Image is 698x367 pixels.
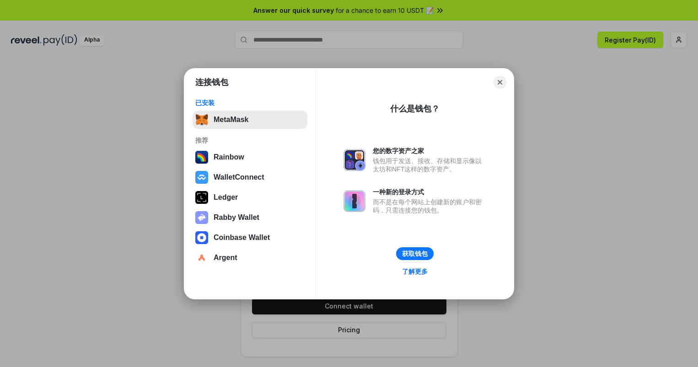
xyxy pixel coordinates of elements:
img: svg+xml,%3Csvg%20width%3D%2228%22%20height%3D%2228%22%20viewBox%3D%220%200%2028%2028%22%20fill%3D... [195,171,208,184]
button: Close [494,76,506,89]
img: svg+xml,%3Csvg%20fill%3D%22none%22%20height%3D%2233%22%20viewBox%3D%220%200%2035%2033%22%20width%... [195,113,208,126]
h1: 连接钱包 [195,77,228,88]
div: 获取钱包 [402,250,428,258]
button: Ledger [193,188,307,207]
div: 钱包用于发送、接收、存储和显示像以太坊和NFT这样的数字资产。 [373,157,486,173]
div: Ledger [214,193,238,202]
div: 一种新的登录方式 [373,188,486,196]
div: 什么是钱包？ [390,103,440,114]
div: Rabby Wallet [214,213,259,222]
div: MetaMask [214,116,248,124]
div: Coinbase Wallet [214,234,270,242]
a: 了解更多 [397,266,433,277]
div: WalletConnect [214,173,264,181]
button: WalletConnect [193,168,307,186]
button: Argent [193,249,307,267]
img: svg+xml,%3Csvg%20xmlns%3D%22http%3A%2F%2Fwww.w3.org%2F2000%2Fsvg%22%20fill%3D%22none%22%20viewBox... [344,149,365,171]
div: Rainbow [214,153,244,161]
div: 而不是在每个网站上创建新的账户和密码，只需连接您的钱包。 [373,198,486,214]
button: Rabby Wallet [193,208,307,227]
div: 了解更多 [402,267,428,276]
div: 已安装 [195,99,305,107]
button: MetaMask [193,111,307,129]
div: Argent [214,254,237,262]
button: 获取钱包 [396,247,434,260]
img: svg+xml,%3Csvg%20width%3D%2228%22%20height%3D%2228%22%20viewBox%3D%220%200%2028%2028%22%20fill%3D... [195,231,208,244]
div: 推荐 [195,136,305,144]
img: svg+xml,%3Csvg%20xmlns%3D%22http%3A%2F%2Fwww.w3.org%2F2000%2Fsvg%22%20fill%3D%22none%22%20viewBox... [344,190,365,212]
img: svg+xml,%3Csvg%20xmlns%3D%22http%3A%2F%2Fwww.w3.org%2F2000%2Fsvg%22%20fill%3D%22none%22%20viewBox... [195,211,208,224]
div: 您的数字资产之家 [373,147,486,155]
img: svg+xml,%3Csvg%20width%3D%2228%22%20height%3D%2228%22%20viewBox%3D%220%200%2028%2028%22%20fill%3D... [195,251,208,264]
button: Coinbase Wallet [193,229,307,247]
img: svg+xml,%3Csvg%20width%3D%22120%22%20height%3D%22120%22%20viewBox%3D%220%200%20120%20120%22%20fil... [195,151,208,164]
button: Rainbow [193,148,307,166]
img: svg+xml,%3Csvg%20xmlns%3D%22http%3A%2F%2Fwww.w3.org%2F2000%2Fsvg%22%20width%3D%2228%22%20height%3... [195,191,208,204]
